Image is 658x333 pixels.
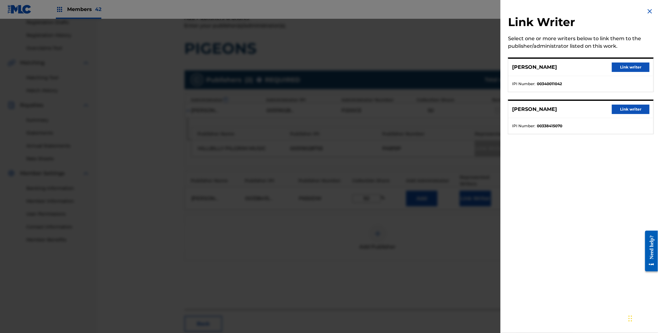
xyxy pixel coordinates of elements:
iframe: Chat Widget [627,303,658,333]
img: MLC Logo [8,5,32,14]
span: IPI Number : [512,123,535,129]
span: 42 [95,6,101,12]
button: Link writer [612,105,650,114]
p: [PERSON_NAME] [512,106,557,113]
h2: Link Writer [508,15,654,31]
img: Top Rightsholders [56,6,63,13]
div: Drag [629,309,632,328]
strong: 00340011042 [537,81,562,87]
p: [PERSON_NAME] [512,63,557,71]
iframe: Resource Center [640,226,658,276]
span: Members [67,6,101,13]
button: Link writer [612,63,650,72]
div: Select one or more writers below to link them to the publisher/administrator listed on this work. [508,35,654,50]
span: IPI Number : [512,81,535,87]
strong: 00338415070 [537,123,562,129]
